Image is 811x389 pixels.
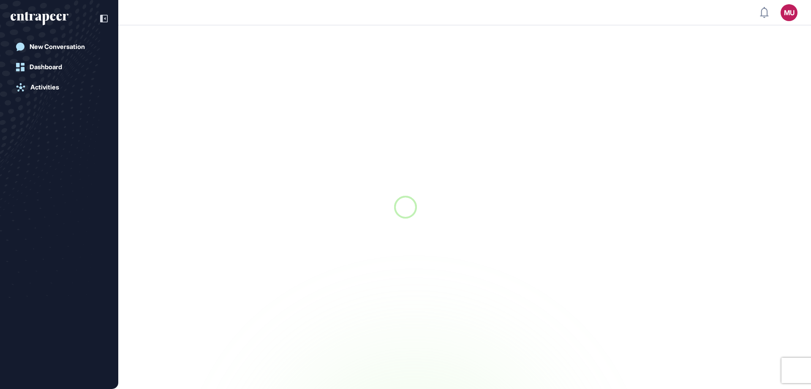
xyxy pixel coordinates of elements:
[30,43,85,51] div: New Conversation
[11,79,108,96] a: Activities
[11,12,68,25] div: entrapeer-logo
[30,63,62,71] div: Dashboard
[11,59,108,76] a: Dashboard
[781,4,797,21] button: MU
[11,38,108,55] a: New Conversation
[30,84,59,91] div: Activities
